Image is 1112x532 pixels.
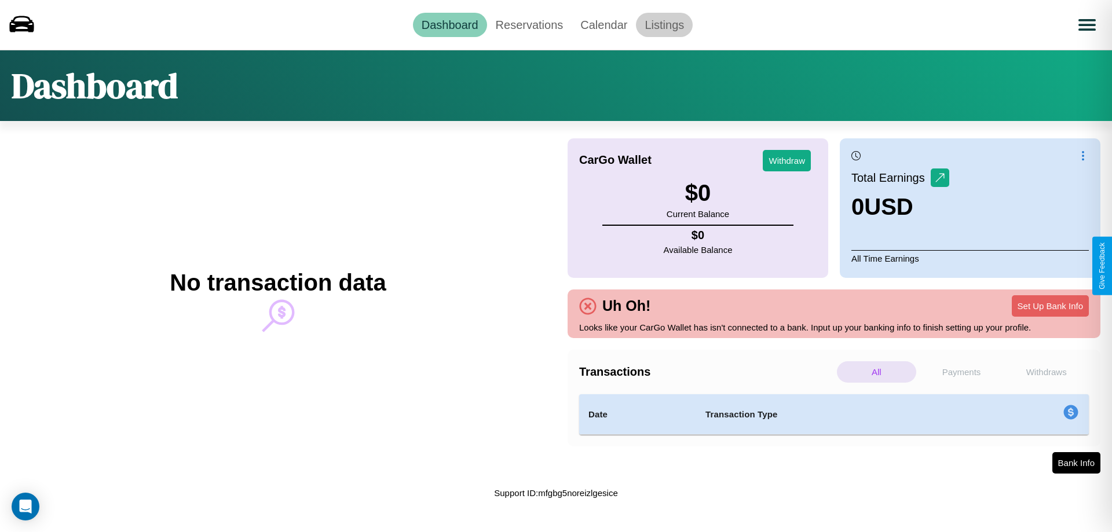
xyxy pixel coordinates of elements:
a: Calendar [572,13,636,37]
button: Bank Info [1052,452,1100,474]
h4: Transaction Type [705,408,968,421]
a: Listings [636,13,693,37]
p: Payments [922,361,1001,383]
div: Open Intercom Messenger [12,493,39,520]
h4: Date [588,408,687,421]
button: Set Up Bank Info [1012,295,1089,317]
button: Withdraw [763,150,811,171]
div: Give Feedback [1098,243,1106,289]
p: Available Balance [664,242,733,258]
table: simple table [579,394,1089,435]
a: Reservations [487,13,572,37]
button: Open menu [1071,9,1103,41]
p: Total Earnings [851,167,931,188]
h1: Dashboard [12,62,178,109]
h4: Transactions [579,365,834,379]
h4: $ 0 [664,229,733,242]
h4: CarGo Wallet [579,153,652,167]
h3: 0 USD [851,194,949,220]
h2: No transaction data [170,270,386,296]
p: Current Balance [667,206,729,222]
p: Looks like your CarGo Wallet has isn't connected to a bank. Input up your banking info to finish ... [579,320,1089,335]
p: Support ID: mfgbg5noreizlgesice [494,485,617,501]
p: Withdraws [1007,361,1086,383]
p: All Time Earnings [851,250,1089,266]
h3: $ 0 [667,180,729,206]
a: Dashboard [413,13,487,37]
h4: Uh Oh! [597,298,656,314]
p: All [837,361,916,383]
